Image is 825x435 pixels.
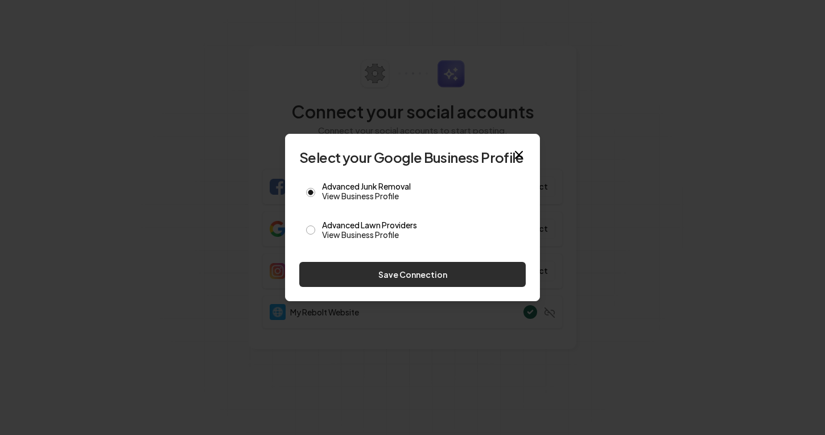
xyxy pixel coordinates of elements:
label: Advanced Junk Removal [322,182,519,202]
label: Advanced Lawn Providers [322,221,519,240]
h2: Select your Google Business Profile [299,148,526,166]
a: View Business Profile [322,190,519,202]
button: Save Connection [299,262,526,287]
a: View Business Profile [322,229,519,240]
